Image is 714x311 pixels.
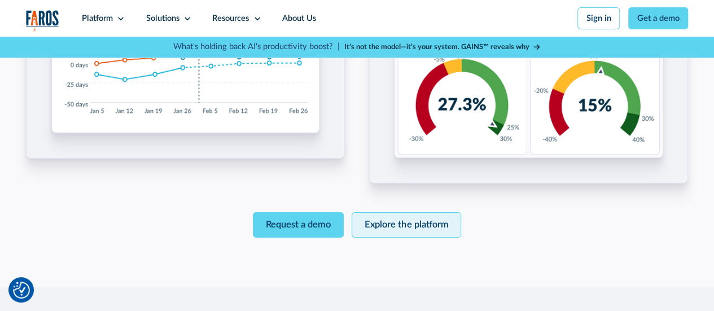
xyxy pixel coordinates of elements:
[253,212,344,238] a: Request a demo
[26,10,59,32] img: Logo of the analytics and reporting company Faros.
[628,7,688,29] a: Get a demo
[26,10,59,32] a: home
[344,43,529,50] strong: It’s not the model—it’s your system. GAINS™ reveals why
[577,7,620,29] a: Sign in
[13,282,30,299] button: Cookie Settings
[173,41,340,53] p: What's holding back AI's productivity boost? |
[344,42,541,52] a: It’s not the model—it’s your system. GAINS™ reveals why
[352,212,461,238] a: Explore the platform
[82,12,113,25] div: Platform
[212,12,249,25] div: Resources
[13,282,30,299] img: Revisit consent button
[146,12,179,25] div: Solutions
